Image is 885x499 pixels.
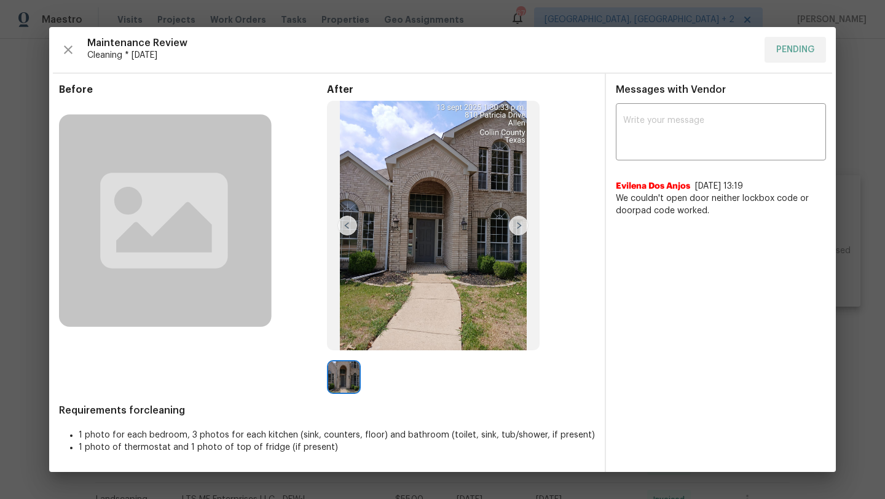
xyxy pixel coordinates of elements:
img: left-chevron-button-url [337,216,357,235]
span: Evilena Dos Anjos [616,180,690,192]
span: We couldn't open door neither lockbox code or doorpad code worked. [616,192,826,217]
li: 1 photo for each bedroom, 3 photos for each kitchen (sink, counters, floor) and bathroom (toilet,... [79,429,595,441]
span: Messages with Vendor [616,85,726,95]
span: After [327,84,595,96]
span: Before [59,84,327,96]
span: Maintenance Review [87,37,755,49]
span: Cleaning * [DATE] [87,49,755,61]
li: 1 photo of thermostat and 1 photo of top of fridge (if present) [79,441,595,454]
span: Requirements for cleaning [59,404,595,417]
img: right-chevron-button-url [509,216,529,235]
span: [DATE] 13:19 [695,182,743,191]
